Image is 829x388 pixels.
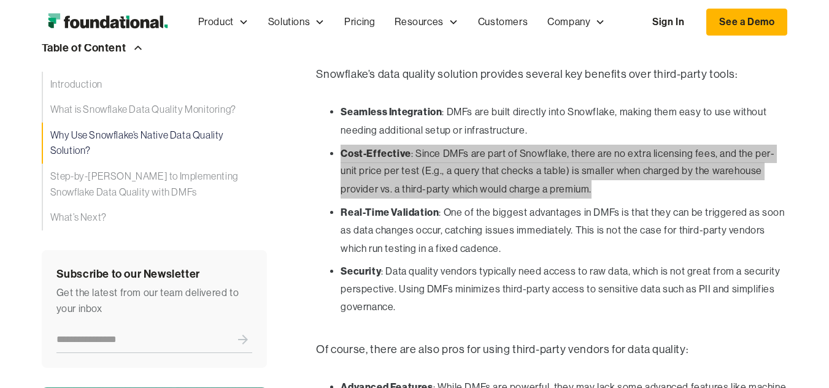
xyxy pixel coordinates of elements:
div: Company [538,2,615,42]
div: Product [188,2,258,42]
a: home [42,10,174,34]
p: Snowflake’s data quality solution provides several key benefits over third-party tools: [316,66,787,83]
a: Customers [468,2,538,42]
a: What’s Next? [42,205,268,230]
div: Solutions [258,2,334,42]
li: : Since DMFs are part of Snowflake, there are no extra licensing fees, and the per-unit price per... [341,145,787,199]
a: Sign In [640,9,696,35]
strong: Security [341,265,381,277]
iframe: Chat Widget [768,329,829,388]
div: Table of Content [42,39,126,57]
img: Foundational Logo [42,10,174,34]
form: Newsletter Form [56,327,253,353]
a: See a Demo [706,9,787,36]
a: Pricing [334,2,385,42]
strong: Seamless Integration [341,105,442,118]
a: Introduction [42,72,268,97]
div: Product [198,14,234,30]
li: : Data quality vendors typically need access to raw data, which is not great from a security pers... [341,262,787,316]
a: Why Use Snowflake’s Native Data Quality Solution? [42,123,268,164]
div: Subscribe to our Newsletter [56,265,253,283]
img: Arrow [131,40,145,55]
a: What is Snowflake Data Quality Monitoring? [42,97,268,123]
div: Resources [385,2,468,42]
a: Step-by-[PERSON_NAME] to Implementing Snowflake Data Quality with DMFs [42,164,268,205]
p: Of course, there are also pros for using third-party vendors for data quality: [316,341,787,359]
div: Resources [395,14,443,30]
input: Submit [234,327,252,352]
li: : One of the biggest advantages in DMFs is that they can be triggered as soon as data changes occ... [341,204,787,257]
li: : DMFs are built directly into Snowflake, making them easy to use without needing additional setu... [341,103,787,140]
strong: Cost-Effective [341,147,411,159]
div: Solutions [268,14,310,30]
strong: Real-Time Validation [341,206,439,218]
div: Company [547,14,590,30]
div: Get the latest from our team delivered to your inbox [56,285,253,316]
